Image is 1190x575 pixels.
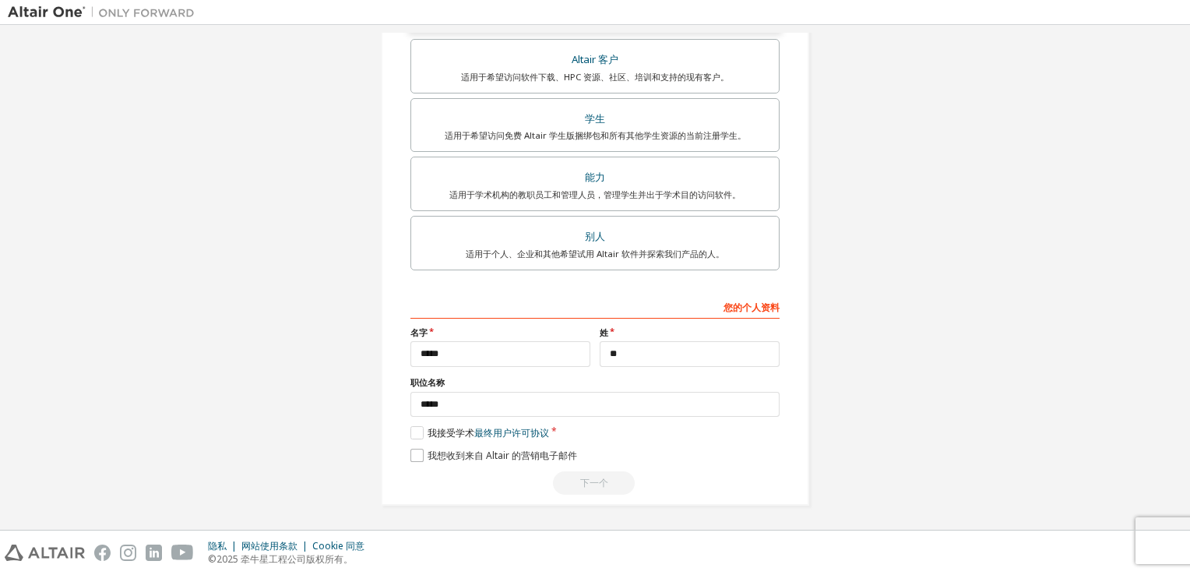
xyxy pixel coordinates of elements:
img: linkedin.svg [146,545,162,561]
div: 适用于希望访问软件下载、HPC 资源、社区、培训和支持的现有客户。 [421,71,769,83]
label: 我想收到来自 Altair 的营销电子邮件 [410,449,577,462]
label: 我接受学术 [410,426,549,439]
div: Altair 客户 [421,49,769,71]
div: 适用于个人、企业和其他希望试用 Altair 软件并探索我们产品的人。 [421,248,769,260]
div: 别人 [421,226,769,248]
div: You need to provide your academic email [410,471,780,495]
div: 适用于学术机构的教职员工和管理人员，管理学生并出于学术目的访问软件。 [421,189,769,201]
div: 能力 [421,167,769,189]
label: 名字 [410,326,590,339]
div: 网站使用条款 [241,540,312,552]
div: 适用于希望访问免费 Altair 学生版捆绑包和所有其他学生资源的当前注册学生。 [421,129,769,142]
font: 2025 牵牛星工程公司版权所有。 [217,552,353,566]
img: youtube.svg [171,545,194,561]
label: 职位名称 [410,376,780,389]
p: © [208,552,374,566]
a: 最终用户许可协议 [474,426,549,439]
div: 隐私 [208,540,241,552]
img: 牵牛星一号 [8,5,202,20]
img: instagram.svg [120,545,136,561]
div: 学生 [421,108,769,130]
div: 您的个人资料 [410,294,780,319]
div: Cookie 同意 [312,540,374,552]
img: altair_logo.svg [5,545,85,561]
label: 姓 [600,326,780,339]
img: facebook.svg [94,545,111,561]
